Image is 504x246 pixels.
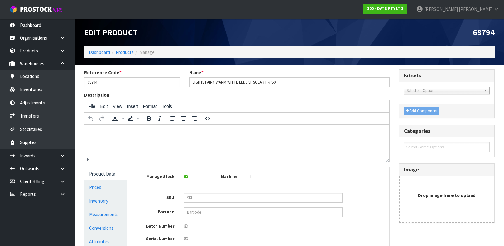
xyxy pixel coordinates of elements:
div: p [87,157,89,162]
label: Description [84,92,109,98]
a: Product Data [84,167,127,180]
a: Measurements [84,208,127,221]
label: SKU [137,193,179,201]
button: Add Component [404,107,439,115]
span: Manage [139,49,155,55]
label: Machine [200,172,242,180]
span: [PERSON_NAME] [424,6,458,12]
button: Align center [178,113,189,124]
span: Edit [100,104,108,109]
img: cube-alt.png [9,5,17,13]
label: Serial Number [137,234,179,242]
strong: D00 - DATS PTY LTD [367,6,403,11]
button: Undo [86,113,96,124]
h3: Image [404,167,490,173]
span: Edit Product [84,27,137,37]
a: Dashboard [89,49,110,55]
h3: Kitsets [404,73,490,79]
a: Products [116,49,134,55]
strong: Drop image here to upload [418,192,476,198]
span: Insert [127,104,138,109]
a: Prices [84,181,127,194]
button: Align right [189,113,199,124]
span: Format [143,104,157,109]
button: Source code [202,113,213,124]
span: Select an Option [407,87,481,94]
span: 68794 [473,27,495,37]
input: Reference Code [84,77,180,87]
a: Inventory [84,195,127,207]
input: SKU [184,193,343,203]
span: [PERSON_NAME] [459,6,492,12]
label: Manage Stock [137,172,179,180]
button: Align left [168,113,178,124]
span: View [113,104,122,109]
button: Bold [144,113,154,124]
label: Batch Number [137,222,179,229]
input: Name [189,77,390,87]
button: Redo [96,113,107,124]
span: File [88,104,95,109]
input: Barcode [184,207,343,217]
a: D00 - DATS PTY LTD [363,4,407,14]
small: WMS [53,7,63,13]
label: Name [189,69,204,76]
iframe: Rich Text Area. Press ALT-0 for help. [84,125,389,157]
label: Reference Code [84,69,122,76]
label: Barcode [137,207,179,215]
div: Background color [125,113,141,124]
div: Resize [384,157,390,162]
span: Tools [162,104,172,109]
span: ProStock [20,5,52,13]
h3: Categories [404,128,490,134]
button: Italic [154,113,165,124]
a: Conversions [84,222,127,234]
div: Text color [110,113,125,124]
